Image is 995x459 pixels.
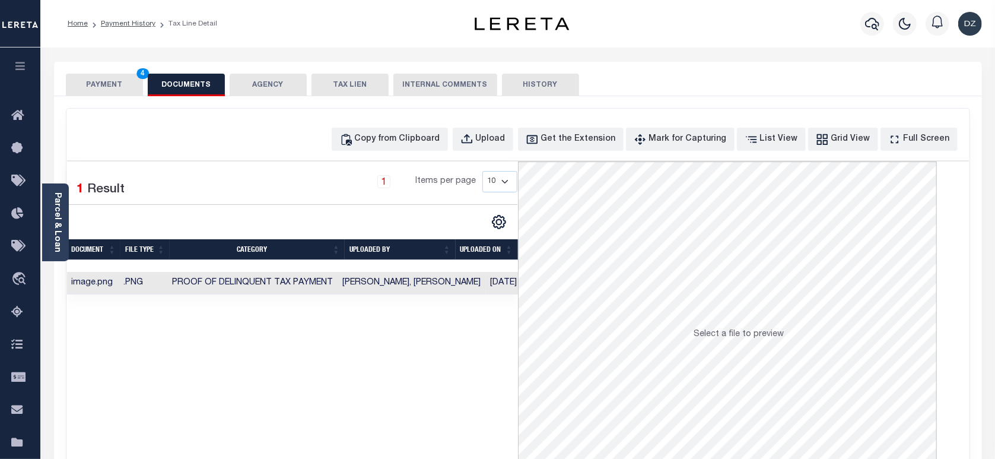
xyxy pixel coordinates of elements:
[77,183,84,196] span: 1
[119,272,168,295] td: .PNG
[67,272,119,295] td: image.png
[831,133,870,146] div: Grid View
[355,133,440,146] div: Copy from Clipboard
[737,128,806,151] button: List View
[416,175,476,188] span: Items per page
[541,133,616,146] div: Get the Extension
[694,330,784,338] span: Select a file to preview
[67,239,121,260] th: Document: activate to sort column ascending
[760,133,798,146] div: List View
[518,128,624,151] button: Get the Extension
[148,74,225,96] button: DOCUMENTS
[808,128,878,151] button: Grid View
[502,74,579,96] button: HISTORY
[120,239,170,260] th: FILE TYPE: activate to sort column ascending
[170,239,345,260] th: CATEGORY: activate to sort column ascending
[66,74,143,96] button: PAYMENT
[393,74,497,96] button: INTERNAL COMMENTS
[880,128,958,151] button: Full Screen
[626,128,735,151] button: Mark for Capturing
[101,20,155,27] a: Payment History
[53,192,61,252] a: Parcel & Loan
[456,239,518,260] th: UPLOADED ON: activate to sort column ascending
[11,272,30,287] i: travel_explore
[68,20,88,27] a: Home
[332,128,448,151] button: Copy from Clipboard
[88,181,125,200] label: Result
[311,74,389,96] button: TAX LIEN
[453,128,513,151] button: Upload
[155,18,217,29] li: Tax Line Detail
[486,272,547,295] td: [DATE]
[649,133,727,146] div: Mark for Capturing
[345,239,455,260] th: UPLOADED BY: activate to sort column ascending
[476,133,506,146] div: Upload
[475,17,570,30] img: logo-dark.svg
[230,74,307,96] button: AGENCY
[136,68,149,79] span: 4
[958,12,982,36] img: svg+xml;base64,PHN2ZyB4bWxucz0iaHR0cDovL3d3dy53My5vcmcvMjAwMC9zdmciIHBvaW50ZXItZXZlbnRzPSJub25lIi...
[377,175,390,188] a: 1
[173,278,333,287] span: Proof of Delinquent Tax Payment
[904,133,950,146] div: Full Screen
[338,272,486,295] td: [PERSON_NAME], [PERSON_NAME]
